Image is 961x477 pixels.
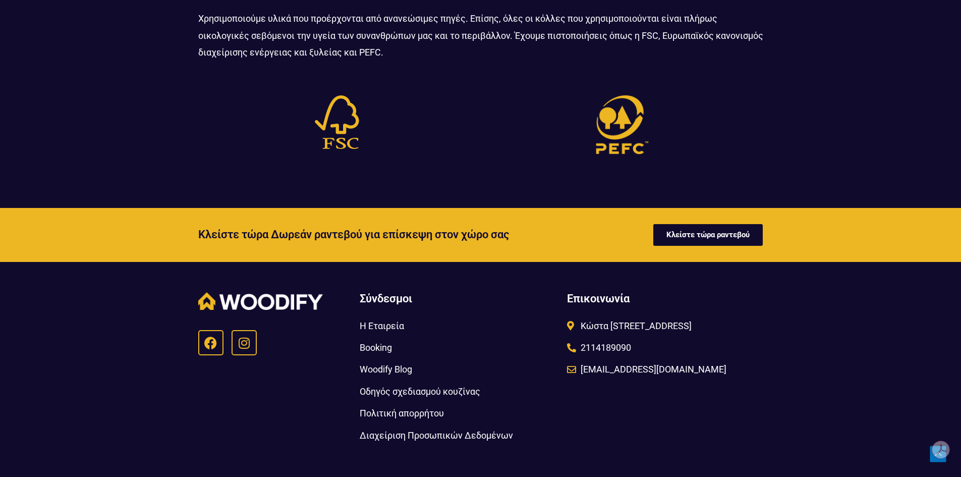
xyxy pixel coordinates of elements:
[666,231,750,239] span: Κλείστε τώρα ραντεβού
[360,339,556,356] a: Booking
[198,229,616,240] h2: Κλείστε τώρα Δωρεάν ραντεβού για επίσκεψη στον χώρο σας
[360,427,556,444] a: Διαχείριση Προσωπικών Δεδομένων
[360,292,412,305] span: Σύνδεσμοι
[567,339,761,356] a: 2114189090
[360,339,392,356] span: Booking
[360,361,556,378] a: Woodify Blog
[567,292,630,305] span: Επικοινωνία
[360,317,404,334] span: Η Εταιρεία
[360,361,412,378] span: Woodify Blog
[578,339,631,356] span: 2114189090
[567,361,761,378] a: [EMAIL_ADDRESS][DOMAIN_NAME]
[360,383,480,400] span: Οδηγός σχεδιασμού κουζίνας
[198,10,763,61] p: Χρησιμοποιούμε υλικά που προέρχονται από ανανεώσιμες πηγές. Επίσης, όλες οι κόλλες που χρησιμοποι...
[360,427,513,444] span: Διαχείριση Προσωπικών Δεδομένων
[653,224,763,246] a: Κλείστε τώρα ραντεβού
[360,405,556,421] a: Πολιτική απορρήτου
[198,292,323,310] img: Woodify
[360,405,444,421] span: Πολιτική απορρήτου
[578,361,726,378] span: [EMAIL_ADDRESS][DOMAIN_NAME]
[567,317,761,334] a: Κώστα [STREET_ADDRESS]
[360,383,556,400] a: Οδηγός σχεδιασμού κουζίνας
[578,317,692,334] span: Κώστα [STREET_ADDRESS]
[360,317,556,334] a: Η Εταιρεία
